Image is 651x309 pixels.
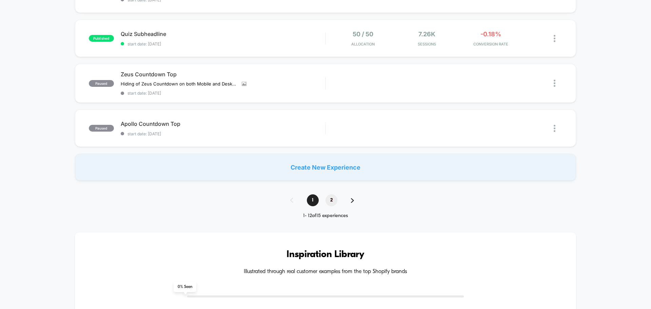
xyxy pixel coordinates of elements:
span: Hiding of Zeus Countdown on both Mobile and Desktop [121,81,237,86]
span: paused [89,125,114,132]
div: 1 - 12 of 15 experiences [283,213,368,219]
span: Quiz Subheadline [121,31,325,37]
img: pagination forward [351,198,354,203]
span: Zeus Countdown Top [121,71,325,78]
h3: Inspiration Library [95,249,556,260]
span: published [89,35,114,42]
span: start date: [DATE] [121,91,325,96]
div: Create New Experience [75,154,576,181]
span: CONVERSION RATE [460,42,521,46]
span: 0 % Seen [174,282,196,292]
span: Apollo Countdown Top [121,120,325,127]
span: -0.18% [480,31,501,38]
span: 2 [325,194,337,206]
span: 7.26k [418,31,435,38]
span: start date: [DATE] [121,131,325,136]
img: close [554,80,555,87]
span: 50 / 50 [353,31,373,38]
span: paused [89,80,114,87]
span: 1 [307,194,319,206]
img: close [554,125,555,132]
span: start date: [DATE] [121,41,325,46]
span: Sessions [397,42,457,46]
span: Allocation [351,42,375,46]
img: close [554,35,555,42]
h4: Illustrated through real customer examples from the top Shopify brands [95,269,556,275]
